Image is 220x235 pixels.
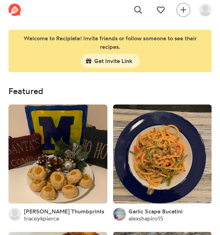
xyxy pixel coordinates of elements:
a: alexshapiro15 [129,215,163,222]
span: Get Invite Link [94,57,132,65]
button: Get Invite Link [81,54,139,68]
a: traceykpierce [24,215,59,222]
img: User's avatar [8,208,21,220]
img: User's avatar [113,208,126,220]
h4: Featured [8,86,212,96]
img: User's avatar [199,4,212,16]
a: [PERSON_NAME] Thumbprints [24,208,104,215]
div: Welcome to Reciplate! Invite friends or follow someone to see their recipes. [14,34,206,51]
img: Reciplate [8,4,21,16]
a: Garlic Scape Bucatini [129,208,183,215]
